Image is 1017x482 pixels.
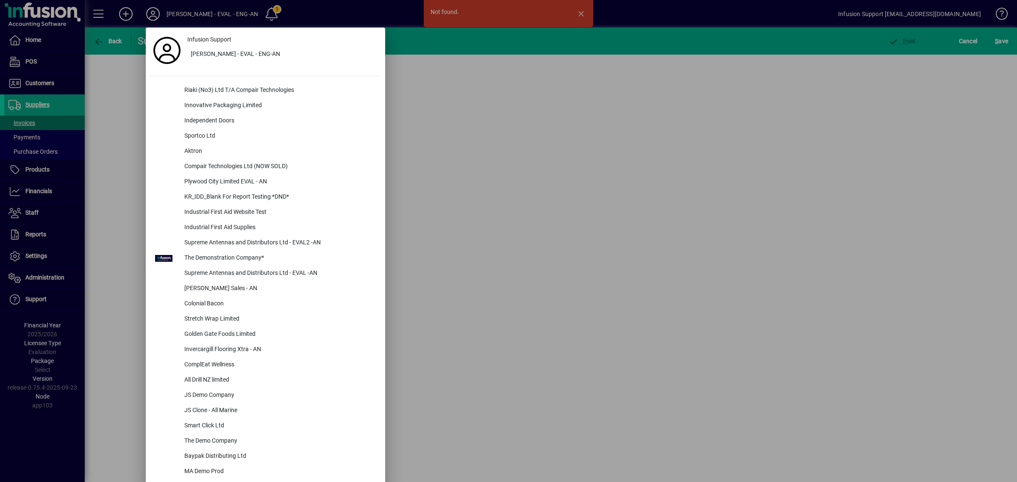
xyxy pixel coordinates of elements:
[178,418,381,434] div: Smart Click Ltd
[150,144,381,159] button: Aktron
[178,281,381,296] div: [PERSON_NAME] Sales - AN
[178,190,381,205] div: KR_IDD_Blank For Report Testing *DND*
[178,388,381,403] div: JS Demo Company
[178,251,381,266] div: The Demonstration Company*
[150,327,381,342] button: Golden Gate Foods Limited
[187,35,231,44] span: Infusion Support
[178,449,381,464] div: Baypak Distributing Ltd
[178,434,381,449] div: The Demo Company
[150,342,381,357] button: Invercargill Flooring Xtra - AN
[150,114,381,129] button: Independent Doors
[150,43,184,58] a: Profile
[150,373,381,388] button: All Drill NZ limited
[178,266,381,281] div: Supreme Antennas and Distributors Ltd - EVAL -AN
[150,251,381,266] button: The Demonstration Company*
[150,434,381,449] button: The Demo Company
[150,220,381,235] button: Industrial First Aid Supplies
[184,32,381,47] a: Infusion Support
[178,296,381,312] div: Colonial Bacon
[178,205,381,220] div: Industrial First Aid Website Test
[150,388,381,403] button: JS Demo Company
[178,357,381,373] div: ComplEat Wellness
[150,449,381,464] button: Baypak Distributing Ltd
[178,83,381,98] div: Riaki (No3) Ltd T/A Compair Technologies
[150,98,381,114] button: Innovative Packaging Limited
[178,175,381,190] div: Plywood City Limited EVAL - AN
[150,403,381,418] button: JS Clone - All Marine
[178,312,381,327] div: Stretch Wrap Limited
[178,98,381,114] div: Innovative Packaging Limited
[150,190,381,205] button: KR_IDD_Blank For Report Testing *DND*
[178,373,381,388] div: All Drill NZ limited
[150,266,381,281] button: Supreme Antennas and Distributors Ltd - EVAL -AN
[178,327,381,342] div: Golden Gate Foods Limited
[150,129,381,144] button: Sportco Ltd
[150,175,381,190] button: Plywood City Limited EVAL - AN
[150,159,381,175] button: Compair Technologies Ltd (NOW SOLD)
[178,464,381,479] div: MA Demo Prod
[178,403,381,418] div: JS Clone - All Marine
[184,47,381,62] button: [PERSON_NAME] - EVAL - ENG-AN
[150,312,381,327] button: Stretch Wrap Limited
[150,357,381,373] button: ComplEat Wellness
[150,83,381,98] button: Riaki (No3) Ltd T/A Compair Technologies
[150,281,381,296] button: [PERSON_NAME] Sales - AN
[178,235,381,251] div: Supreme Antennas and Distributors Ltd - EVAL2 -AN
[178,114,381,129] div: Independent Doors
[178,220,381,235] div: Industrial First Aid Supplies
[150,418,381,434] button: Smart Click Ltd
[178,159,381,175] div: Compair Technologies Ltd (NOW SOLD)
[150,296,381,312] button: Colonial Bacon
[150,464,381,479] button: MA Demo Prod
[178,144,381,159] div: Aktron
[178,129,381,144] div: Sportco Ltd
[150,235,381,251] button: Supreme Antennas and Distributors Ltd - EVAL2 -AN
[150,205,381,220] button: Industrial First Aid Website Test
[178,342,381,357] div: Invercargill Flooring Xtra - AN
